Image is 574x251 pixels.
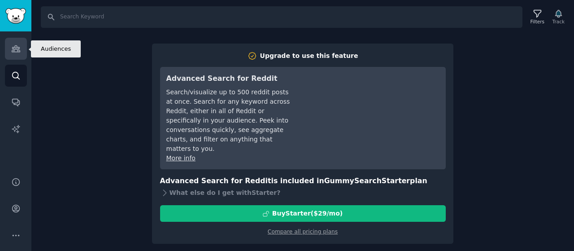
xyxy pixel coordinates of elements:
[160,186,446,199] div: What else do I get with Starter ?
[305,73,439,141] iframe: YouTube video player
[160,205,446,222] button: BuyStarter($29/mo)
[268,229,338,235] a: Compare all pricing plans
[166,88,292,154] div: Search/visualize up to 500 reddit posts at once. Search for any keyword across Reddit, either in ...
[41,6,522,28] input: Search Keyword
[531,18,544,25] div: Filters
[166,73,292,84] h3: Advanced Search for Reddit
[5,8,26,24] img: GummySearch logo
[166,154,196,162] a: More info
[272,209,343,218] div: Buy Starter ($ 29 /mo )
[324,176,410,185] span: GummySearch Starter
[160,176,446,187] h3: Advanced Search for Reddit is included in plan
[260,51,358,61] div: Upgrade to use this feature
